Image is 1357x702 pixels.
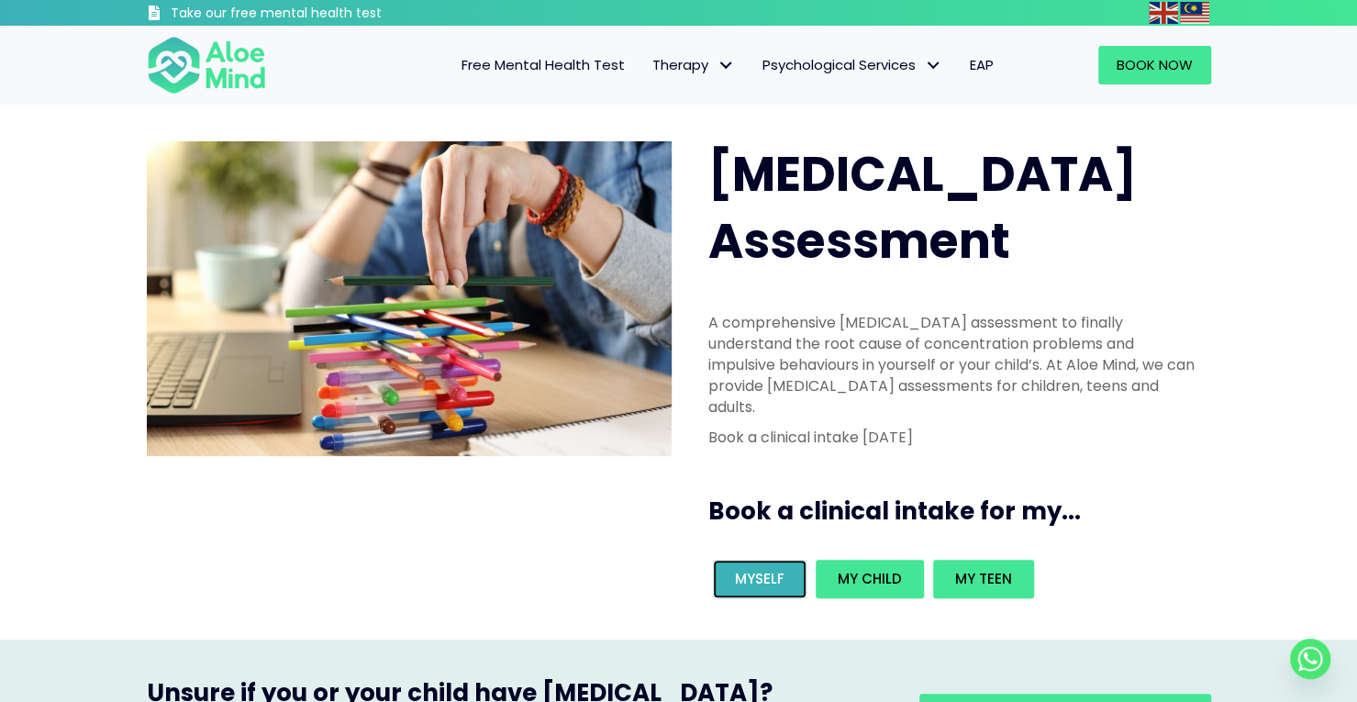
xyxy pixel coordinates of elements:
[955,569,1012,588] span: My teen
[147,141,672,456] img: ADHD photo
[816,560,924,598] a: My child
[639,46,749,84] a: TherapyTherapy: submenu
[708,427,1200,448] p: Book a clinical intake [DATE]
[171,5,480,23] h3: Take our free mental health test
[762,55,942,74] span: Psychological Services
[970,55,994,74] span: EAP
[1117,55,1193,74] span: Book Now
[1180,2,1211,23] a: Malay
[147,35,266,95] img: Aloe mind Logo
[713,560,806,598] a: Myself
[147,5,480,26] a: Take our free mental health test
[933,560,1034,598] a: My teen
[749,46,956,84] a: Psychological ServicesPsychological Services: submenu
[448,46,639,84] a: Free Mental Health Test
[708,312,1200,418] p: A comprehensive [MEDICAL_DATA] assessment to finally understand the root cause of concentration p...
[735,569,784,588] span: Myself
[956,46,1007,84] a: EAP
[708,555,1200,603] div: Book an intake for my...
[462,55,625,74] span: Free Mental Health Test
[838,569,902,588] span: My child
[290,46,1007,84] nav: Menu
[1290,639,1330,679] a: Whatsapp
[920,52,947,79] span: Psychological Services: submenu
[713,52,740,79] span: Therapy: submenu
[1180,2,1209,24] img: ms
[1149,2,1178,24] img: en
[708,495,1218,528] h3: Book a clinical intake for my...
[1149,2,1180,23] a: English
[652,55,735,74] span: Therapy
[708,140,1137,274] span: [MEDICAL_DATA] Assessment
[1098,46,1211,84] a: Book Now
